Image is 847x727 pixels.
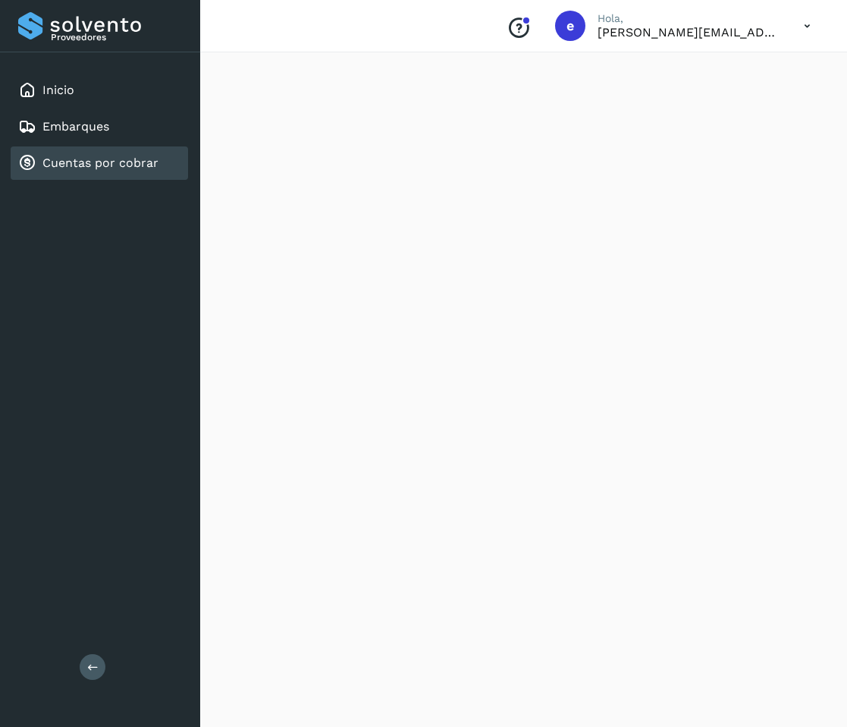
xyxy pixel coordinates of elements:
div: Embarques [11,110,188,143]
a: Embarques [42,119,109,134]
a: Cuentas por cobrar [42,156,158,170]
div: Cuentas por cobrar [11,146,188,180]
div: Inicio [11,74,188,107]
p: Proveedores [51,32,182,42]
p: ernesto+temporal@solvento.mx [598,25,780,39]
p: Hola, [598,12,780,25]
a: Inicio [42,83,74,97]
